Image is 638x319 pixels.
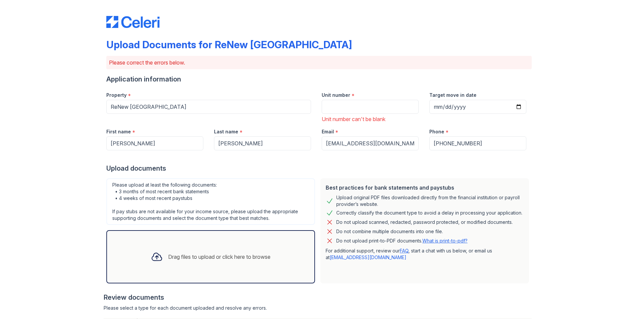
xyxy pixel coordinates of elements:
div: Do not upload scanned, redacted, password protected, or modified documents. [336,218,513,226]
label: Unit number [322,92,350,98]
p: Do not upload print-to-PDF documents. [336,238,468,244]
a: What is print-to-pdf? [422,238,468,243]
div: Upload documents [106,164,532,173]
label: Email [322,128,334,135]
div: Best practices for bank statements and paystubs [326,184,524,192]
label: Target move in date [429,92,477,98]
div: Upload Documents for ReNew [GEOGRAPHIC_DATA] [106,39,352,51]
div: Unit number can't be blank [322,115,419,123]
label: First name [106,128,131,135]
div: Correctly classify the document type to avoid a delay in processing your application. [336,209,522,217]
div: Review documents [104,293,532,302]
div: Please upload at least the following documents: • 3 months of most recent bank statements • 4 wee... [106,178,315,225]
a: FAQ [400,248,408,253]
div: Please select a type for each document uploaded and resolve any errors. [104,305,532,311]
div: Application information [106,75,532,84]
label: Last name [214,128,238,135]
p: Please correct the errors below. [109,59,529,67]
a: [EMAIL_ADDRESS][DOMAIN_NAME] [330,254,406,260]
div: Upload original PDF files downloaded directly from the financial institution or payroll provider’... [336,194,524,208]
label: Property [106,92,127,98]
div: Do not combine multiple documents into one file. [336,228,443,236]
img: CE_Logo_Blue-a8612792a0a2168367f1c8372b55b34899dd931a85d93a1a3d3e32e68fde9ad4.png [106,16,159,28]
div: Drag files to upload or click here to browse [168,253,270,261]
label: Phone [429,128,444,135]
p: For additional support, review our , start a chat with us below, or email us at [326,247,524,261]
